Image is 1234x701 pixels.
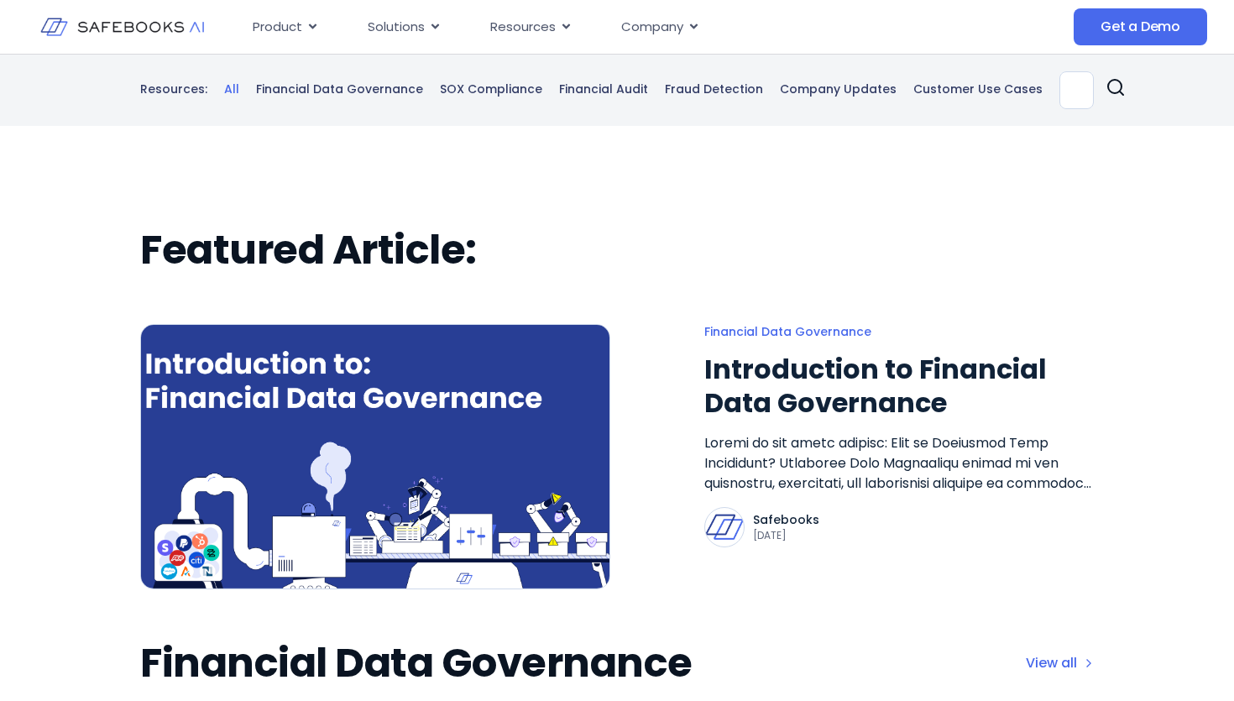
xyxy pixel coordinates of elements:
a: SOX Compliance [440,81,542,98]
a: Financial Audit [559,81,648,98]
a: View all [1026,653,1094,673]
a: Company Updates [780,81,897,98]
h2: Financial Data Governance [140,640,693,687]
a: Introduction to Financial Data Governance [704,353,1094,420]
nav: Menu [239,11,939,44]
span: Company [621,18,683,37]
a: Financial Data Governance [256,81,423,98]
span: Product [253,18,302,37]
a: All [224,81,239,98]
p: Safebooks [753,512,819,529]
div: Menu Toggle [239,11,939,44]
img: an image of a computer screen with the words,'an overview to financial data [140,324,610,589]
span: Get a Demo [1101,18,1180,35]
img: Safebooks [705,508,744,547]
a: Fraud Detection [665,81,763,98]
span: Resources [490,18,556,37]
a: Customer Use Cases [913,81,1043,98]
p: Resources: [140,81,207,98]
h2: Featured Article: [140,227,1094,274]
a: Loremi do sit ametc adipisc: Elit se Doeiusmod Temp Incididunt? Utlaboree Dolo Magnaaliqu enimad ... [704,433,1094,494]
a: Get a Demo [1074,8,1207,45]
p: [DATE] [753,529,819,542]
a: Financial Data Governance [704,324,1094,339]
span: Solutions [368,18,425,37]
